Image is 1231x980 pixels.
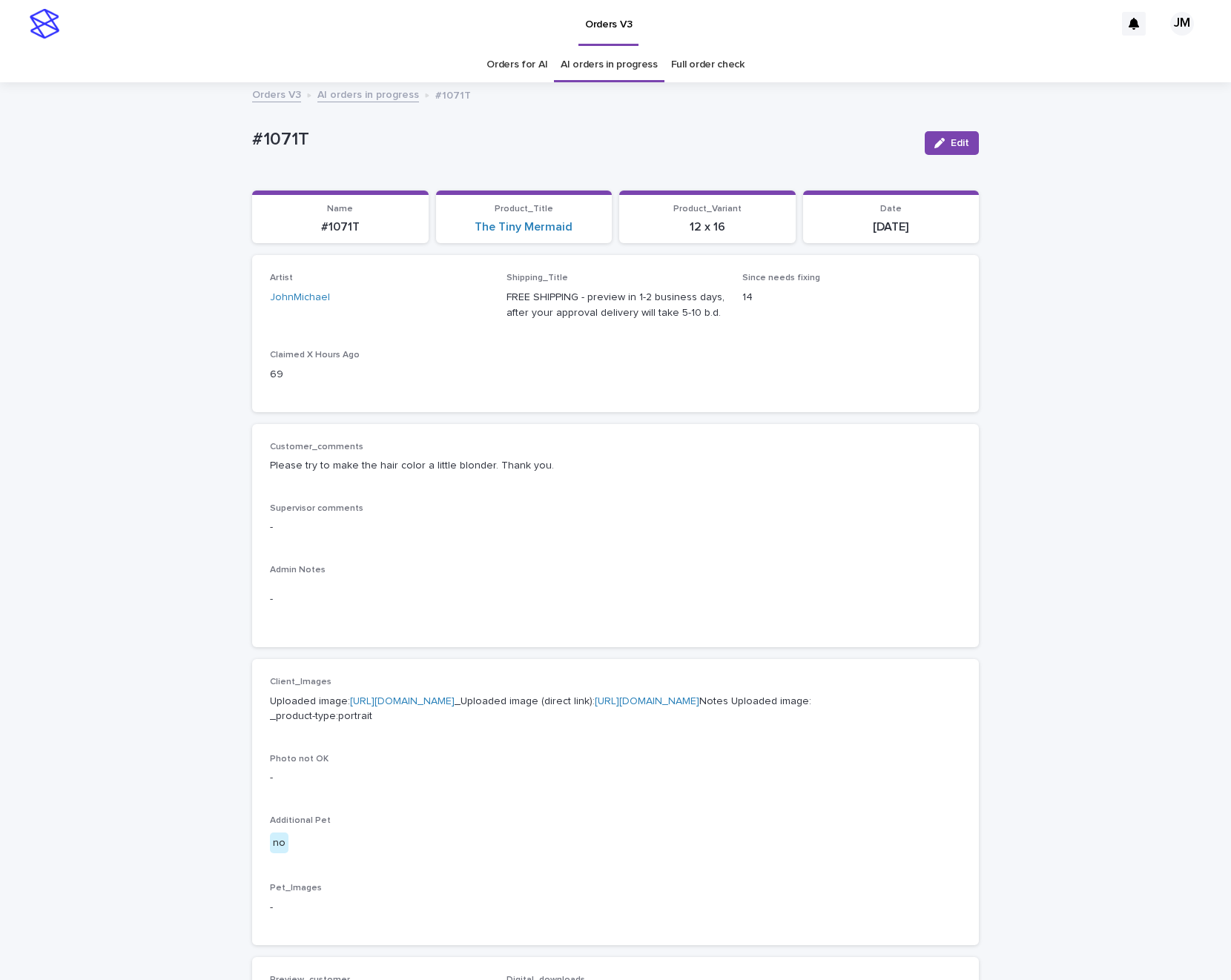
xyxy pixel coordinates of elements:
[270,367,489,383] p: 69
[671,47,745,82] a: Full order check
[1170,12,1194,36] div: JM
[270,884,322,893] span: Pet_Images
[506,274,568,282] span: Shipping_Title
[261,220,420,234] p: #1071T
[486,47,547,82] a: Orders for AI
[673,205,742,213] span: Product_Variant
[327,205,353,213] span: Name
[742,274,820,282] span: Since needs fixing
[270,566,326,575] span: Admin Notes
[742,290,961,305] p: 14
[270,755,329,764] span: Photo not OK
[495,205,553,213] span: Product_Title
[317,85,419,102] a: AI orders in progress
[628,220,787,234] p: 12 x 16
[435,86,471,102] p: #1071T
[270,832,288,854] div: no
[812,220,971,234] p: [DATE]
[252,85,301,102] a: Orders V3
[270,351,360,360] span: Claimed X Hours Ago
[30,9,59,39] img: stacker-logo-s-only.png
[270,592,961,607] p: -
[951,138,969,148] span: Edit
[270,504,363,513] span: Supervisor comments
[506,290,725,321] p: FREE SHIPPING - preview in 1-2 business days, after your approval delivery will take 5-10 b.d.
[270,770,961,786] p: -
[270,694,961,725] p: Uploaded image: _Uploaded image (direct link): Notes Uploaded image: _product-type:portrait
[475,220,572,234] a: The Tiny Mermaid
[270,816,331,825] span: Additional Pet
[270,274,293,282] span: Artist
[880,205,902,213] span: Date
[270,290,330,305] a: JohnMichael
[270,443,363,451] span: Customer_comments
[270,900,961,916] p: -
[270,678,331,686] span: Client_Images
[270,458,961,474] p: Please try to make the hair color a little blonder. Thank you.
[252,129,913,150] p: #1071T
[595,696,699,706] a: [URL][DOMAIN_NAME]
[561,47,658,82] a: AI orders in progress
[350,696,455,706] a: [URL][DOMAIN_NAME]
[925,131,979,155] button: Edit
[270,520,961,535] p: -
